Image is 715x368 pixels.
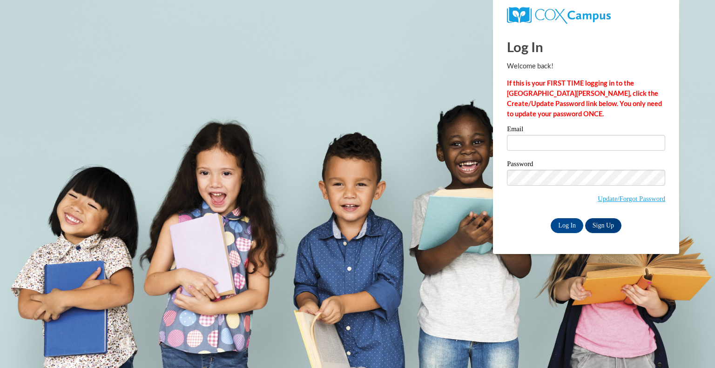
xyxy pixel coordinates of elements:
a: COX Campus [507,11,611,19]
label: Password [507,161,665,170]
label: Email [507,126,665,135]
img: COX Campus [507,7,611,24]
input: Log In [551,218,583,233]
strong: If this is your FIRST TIME logging in to the [GEOGRAPHIC_DATA][PERSON_NAME], click the Create/Upd... [507,79,662,118]
a: Update/Forgot Password [598,195,665,202]
a: Sign Up [585,218,621,233]
p: Welcome back! [507,61,665,71]
h1: Log In [507,37,665,56]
